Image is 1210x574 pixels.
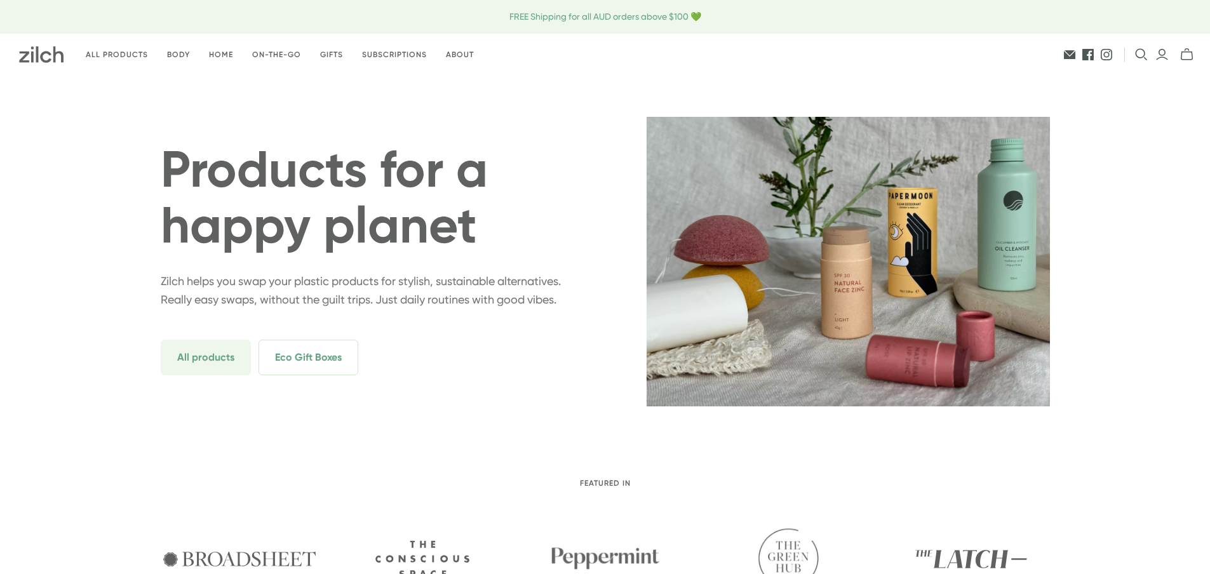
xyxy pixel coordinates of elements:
a: Login [1155,48,1169,62]
a: Gifts [311,40,353,70]
img: zilch-hero-home-2.webp [647,117,1050,406]
span: All products [161,340,251,375]
a: Home [199,40,243,70]
p: Zilch helps you swap your plastic products for stylish, sustainable alternatives. Really easy swa... [161,272,564,309]
a: All products [161,351,256,363]
span: FREE Shipping for all AUD orders above $100 💚 [151,10,1059,23]
a: About [436,40,483,70]
a: On-the-go [243,40,311,70]
a: All products [76,40,158,70]
img: Zilch has done the hard yards and handpicked the best ethical and sustainable products for you an... [19,46,64,63]
span: Eco Gift Boxes [259,340,358,375]
a: Subscriptions [353,40,436,70]
a: Eco Gift Boxes [259,351,358,363]
h2: Featured in [161,479,1050,488]
button: Open search [1135,48,1148,61]
h1: Products for a happy planet [161,142,564,253]
a: Body [158,40,199,70]
button: mini-cart-toggle [1176,48,1197,62]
